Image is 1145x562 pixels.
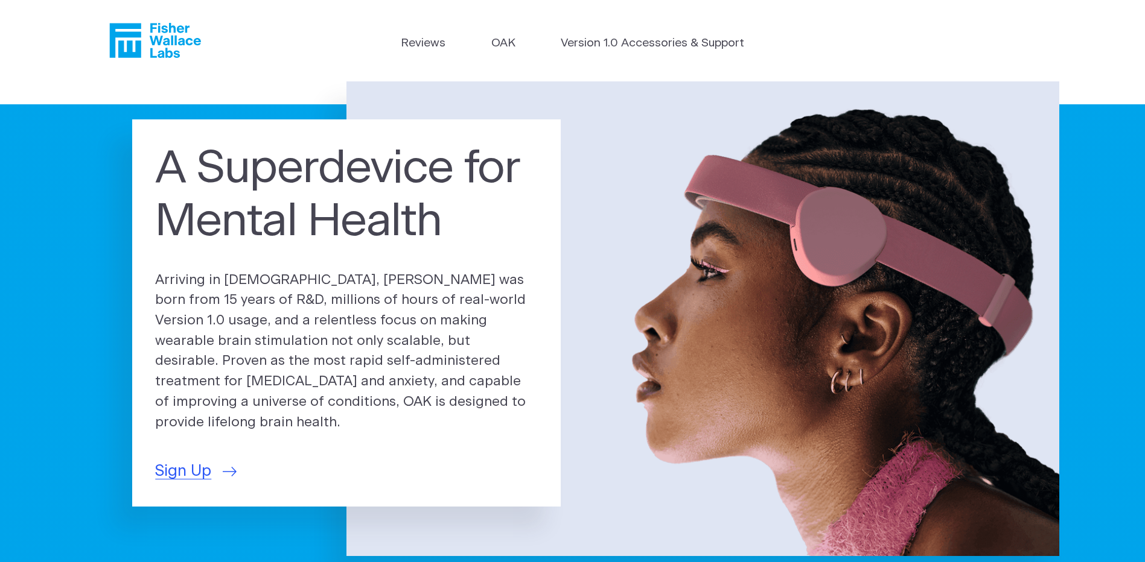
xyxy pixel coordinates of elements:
h1: A Superdevice for Mental Health [155,142,538,248]
a: Reviews [401,35,445,52]
span: Sign Up [155,459,211,483]
a: OAK [491,35,515,52]
a: Sign Up [155,459,237,483]
p: Arriving in [DEMOGRAPHIC_DATA], [PERSON_NAME] was born from 15 years of R&D, millions of hours of... [155,270,538,433]
a: Version 1.0 Accessories & Support [561,35,744,52]
a: Fisher Wallace [109,23,201,58]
